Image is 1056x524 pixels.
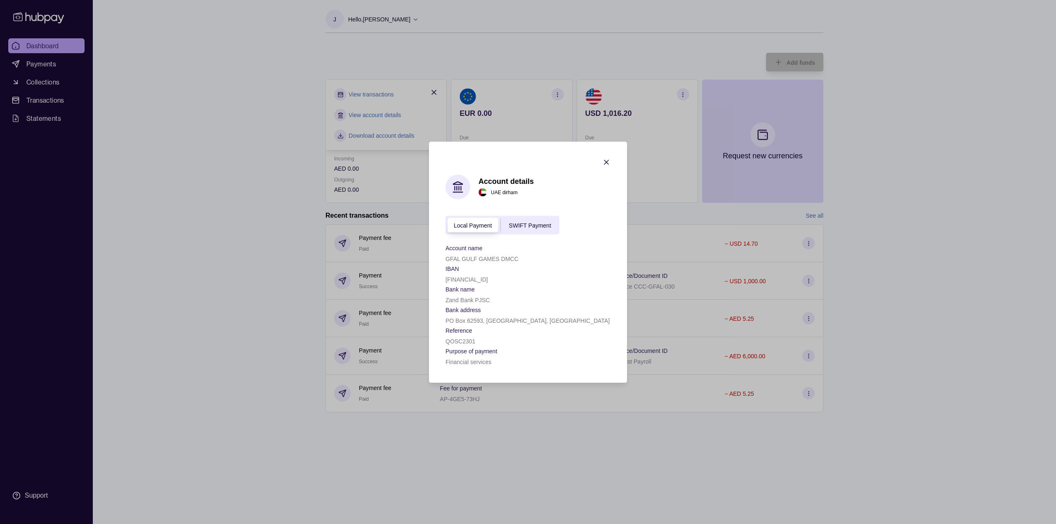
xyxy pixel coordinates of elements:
[445,358,491,365] p: Financial services
[445,348,497,354] p: Purpose of payment
[445,338,475,344] p: QOSC2301
[445,216,559,234] div: accountIndex
[445,276,488,282] p: [FINANCIAL_ID]
[445,327,472,334] p: Reference
[445,255,519,262] p: GFAL GULF GAMES DMCC
[478,177,534,186] h1: Account details
[445,296,490,303] p: Zand Bank PJSC
[445,306,481,313] p: Bank address
[445,286,475,292] p: Bank name
[491,188,518,197] p: UAE dirham
[445,244,483,251] p: Account name
[445,265,459,272] p: IBAN
[509,222,551,229] span: SWIFT Payment
[478,188,487,197] img: ae
[445,317,610,324] p: PO Box 62593, [GEOGRAPHIC_DATA], [GEOGRAPHIC_DATA]
[454,222,492,229] span: Local Payment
